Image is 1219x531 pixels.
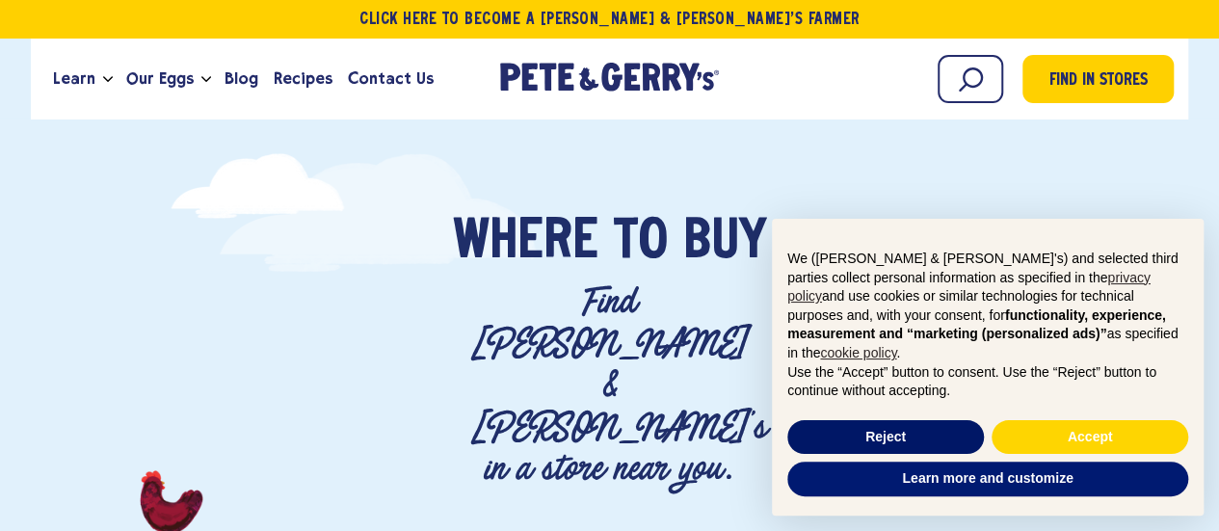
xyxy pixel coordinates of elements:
span: Buy [683,214,767,272]
span: Our Eggs [126,66,194,91]
button: Reject [787,420,984,455]
span: Learn [53,66,95,91]
a: Contact Us [340,53,441,105]
span: To [614,214,668,272]
a: Our Eggs [119,53,201,105]
p: We ([PERSON_NAME] & [PERSON_NAME]'s) and selected third parties collect personal information as s... [787,250,1188,363]
a: cookie policy [820,345,896,360]
a: Learn [45,53,103,105]
span: Where [453,214,598,272]
button: Accept [992,420,1188,455]
button: Learn more and customize [787,462,1188,496]
span: Blog [225,66,258,91]
p: Find [PERSON_NAME] & [PERSON_NAME]'s in a store near you. [471,281,749,490]
span: Contact Us [348,66,434,91]
button: Open the dropdown menu for Learn [103,76,113,83]
span: Recipes [274,66,332,91]
a: Blog [217,53,266,105]
span: Find in Stores [1049,68,1148,94]
button: Open the dropdown menu for Our Eggs [201,76,211,83]
a: Find in Stores [1022,55,1174,103]
input: Search [938,55,1003,103]
p: Use the “Accept” button to consent. Use the “Reject” button to continue without accepting. [787,363,1188,401]
a: Recipes [266,53,340,105]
